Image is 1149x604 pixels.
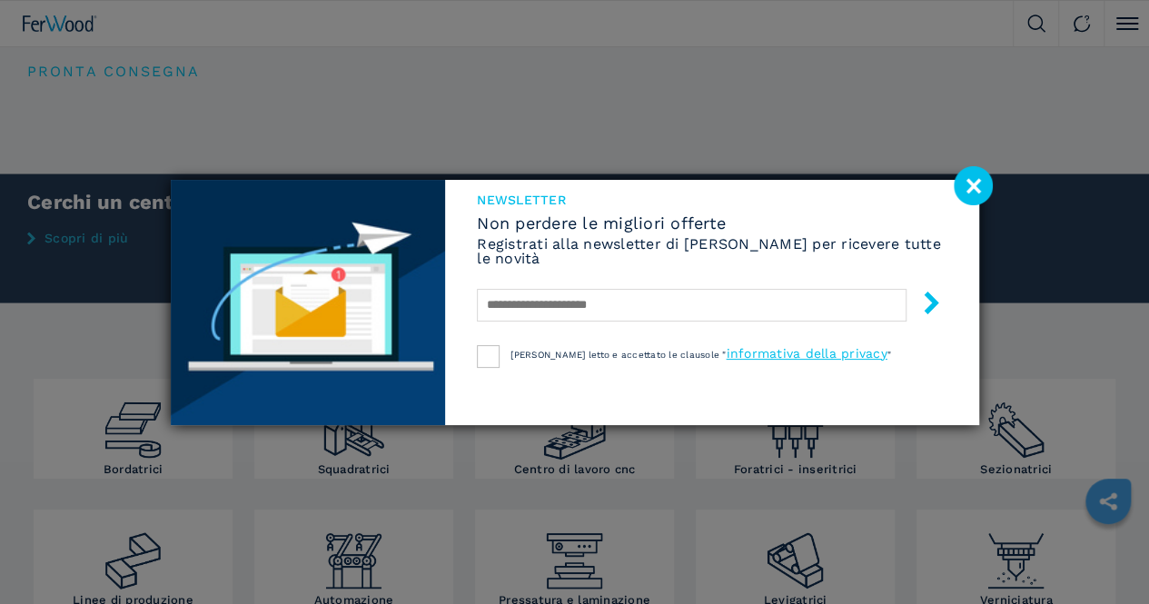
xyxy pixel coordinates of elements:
[510,350,726,360] span: [PERSON_NAME] letto e accettato le clausole "
[171,180,446,425] img: Newsletter image
[477,237,946,266] h6: Registrati alla newsletter di [PERSON_NAME] per ricevere tutte le novità
[477,215,946,232] span: Non perdere le migliori offerte
[902,284,943,327] button: submit-button
[726,346,887,361] a: informativa della privacy
[887,350,891,360] span: "
[477,193,946,206] span: NEWSLETTER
